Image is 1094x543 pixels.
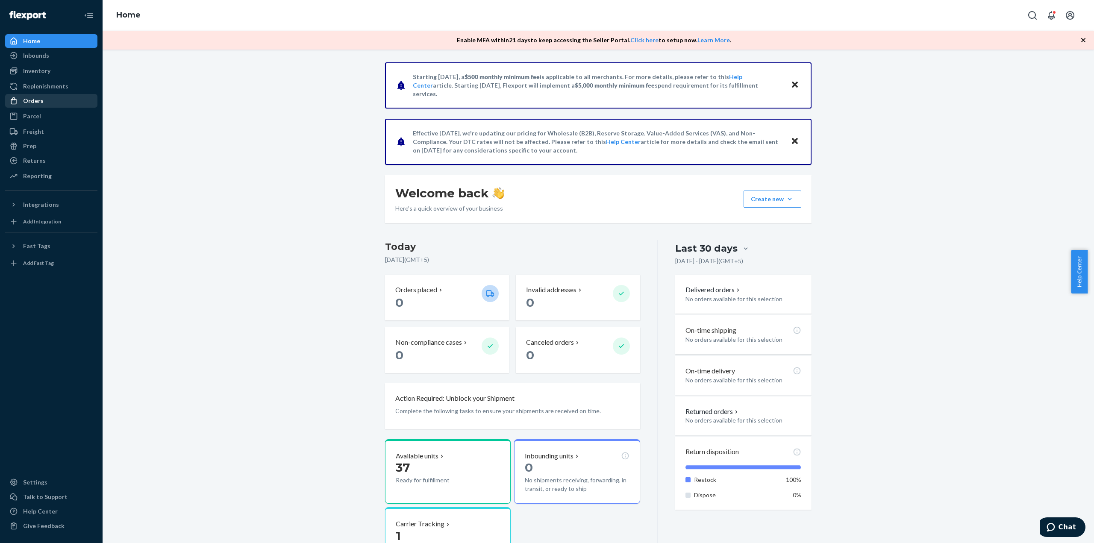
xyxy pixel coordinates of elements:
[1024,7,1041,24] button: Open Search Box
[23,82,68,91] div: Replenishments
[23,156,46,165] div: Returns
[5,519,97,533] button: Give Feedback
[5,139,97,153] a: Prep
[23,259,54,267] div: Add Fast Tag
[23,172,52,180] div: Reporting
[116,10,141,20] a: Home
[385,275,509,320] button: Orders placed 0
[5,169,97,183] a: Reporting
[630,36,659,44] a: Click here
[606,138,641,145] a: Help Center
[396,451,438,461] p: Available units
[395,393,515,403] p: Action Required: Unblock your Shipment
[516,275,640,320] button: Invalid addresses 0
[23,478,47,487] div: Settings
[786,476,801,483] span: 100%
[395,285,437,295] p: Orders placed
[525,476,629,493] p: No shipments receiving, forwarding, in transit, or ready to ship
[5,34,97,48] a: Home
[385,255,640,264] p: [DATE] ( GMT+5 )
[685,326,736,335] p: On-time shipping
[5,109,97,123] a: Parcel
[457,36,731,44] p: Enable MFA within 21 days to keep accessing the Seller Portal. to setup now. .
[396,460,410,475] span: 37
[23,97,44,105] div: Orders
[5,154,97,167] a: Returns
[744,191,801,208] button: Create new
[685,366,735,376] p: On-time delivery
[685,447,739,457] p: Return disposition
[697,36,730,44] a: Learn More
[5,505,97,518] a: Help Center
[395,204,504,213] p: Here’s a quick overview of your business
[23,218,61,225] div: Add Integration
[793,491,801,499] span: 0%
[395,407,630,415] p: Complete the following tasks to ensure your shipments are received on time.
[385,439,511,504] button: Available units37Ready for fulfillment
[385,240,640,254] h3: Today
[395,348,403,362] span: 0
[514,439,640,504] button: Inbounding units0No shipments receiving, forwarding, in transit, or ready to ship
[492,187,504,199] img: hand-wave emoji
[5,490,97,504] button: Talk to Support
[23,112,41,120] div: Parcel
[23,522,65,530] div: Give Feedback
[23,507,58,516] div: Help Center
[5,125,97,138] a: Freight
[685,295,801,303] p: No orders available for this selection
[5,256,97,270] a: Add Fast Tag
[694,475,778,484] p: Restock
[5,239,97,253] button: Fast Tags
[685,407,740,417] button: Returned orders
[5,64,97,78] a: Inventory
[396,476,475,484] p: Ready for fulfillment
[5,215,97,229] a: Add Integration
[1071,250,1088,294] button: Help Center
[23,493,68,501] div: Talk to Support
[1043,7,1060,24] button: Open notifications
[675,257,743,265] p: [DATE] - [DATE] ( GMT+5 )
[396,528,401,543] span: 1
[675,242,738,255] div: Last 30 days
[465,73,540,80] span: $500 monthly minimum fee
[23,51,49,60] div: Inbounds
[23,142,36,150] div: Prep
[685,416,801,425] p: No orders available for this selection
[109,3,147,28] ol: breadcrumbs
[5,49,97,62] a: Inbounds
[789,79,800,91] button: Close
[685,335,801,344] p: No orders available for this selection
[5,79,97,93] a: Replenishments
[5,94,97,108] a: Orders
[385,327,509,373] button: Non-compliance cases 0
[5,475,97,489] a: Settings
[1040,517,1085,539] iframe: Opens a widget where you can chat to one of our agents
[413,129,782,155] p: Effective [DATE], we're updating our pricing for Wholesale (B2B), Reserve Storage, Value-Added Se...
[395,295,403,310] span: 0
[395,338,462,347] p: Non-compliance cases
[575,82,655,89] span: $5,000 monthly minimum fee
[694,491,778,499] p: Dispose
[23,200,59,209] div: Integrations
[395,185,504,201] h1: Welcome back
[23,242,50,250] div: Fast Tags
[80,7,97,24] button: Close Navigation
[526,295,534,310] span: 0
[413,73,782,98] p: Starting [DATE], a is applicable to all merchants. For more details, please refer to this article...
[23,37,40,45] div: Home
[526,285,576,295] p: Invalid addresses
[5,198,97,211] button: Integrations
[9,11,46,20] img: Flexport logo
[1062,7,1079,24] button: Open account menu
[396,519,444,529] p: Carrier Tracking
[23,127,44,136] div: Freight
[526,348,534,362] span: 0
[525,451,573,461] p: Inbounding units
[23,67,50,75] div: Inventory
[526,338,574,347] p: Canceled orders
[685,285,741,295] button: Delivered orders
